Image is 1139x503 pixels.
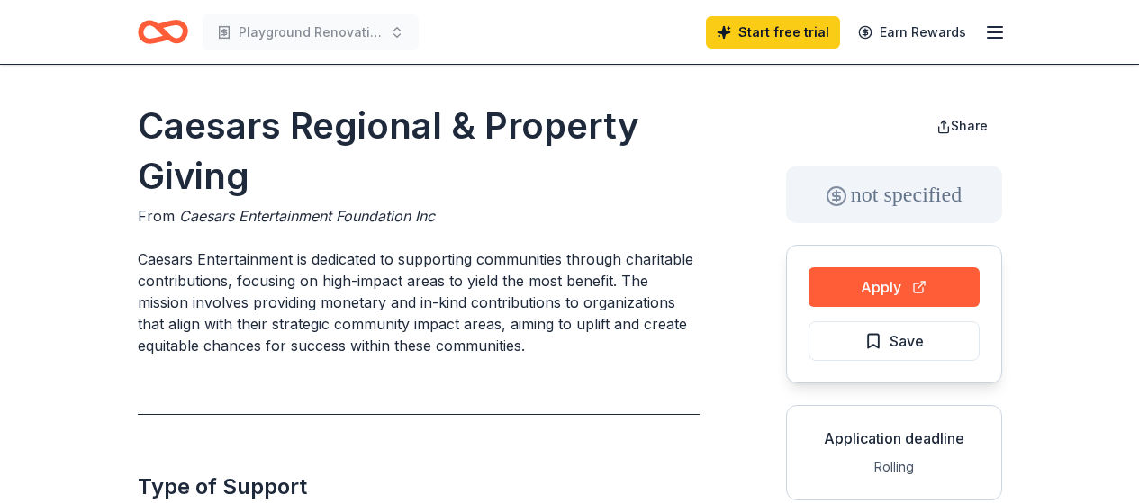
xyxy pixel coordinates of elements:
p: Caesars Entertainment is dedicated to supporting communities through charitable contributions, fo... [138,248,700,356]
span: Share [951,118,988,133]
div: not specified [786,166,1002,223]
button: Apply [809,267,980,307]
a: Earn Rewards [847,16,977,49]
button: Share [922,108,1002,144]
button: Playground Renovation [203,14,419,50]
span: Caesars Entertainment Foundation Inc [179,207,435,225]
div: Rolling [801,456,987,478]
a: Home [138,11,188,53]
span: Playground Renovation [239,22,383,43]
span: Save [890,329,924,353]
button: Save [809,321,980,361]
div: Application deadline [801,427,987,449]
h2: Type of Support [138,472,700,501]
div: From [138,205,700,227]
h1: Caesars Regional & Property Giving [138,101,700,202]
a: Start free trial [706,16,840,49]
